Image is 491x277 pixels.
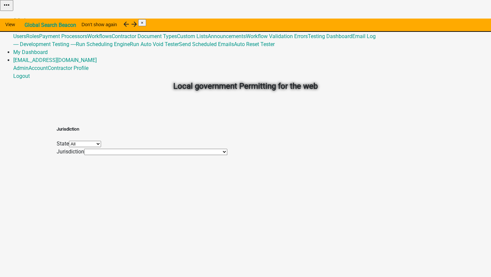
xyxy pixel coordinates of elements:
button: Close [138,19,146,26]
h5: Jurisdiction [57,126,227,133]
span: × [141,20,143,25]
i: arrow_forward [130,20,138,28]
label: Jurisdiction [57,148,84,155]
i: arrow_back [122,20,130,28]
label: State [57,140,69,147]
button: Don't show again [76,19,122,30]
strong: Global Search Beacon [25,22,76,28]
h2: Local government Permitting for the web [62,80,429,92]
